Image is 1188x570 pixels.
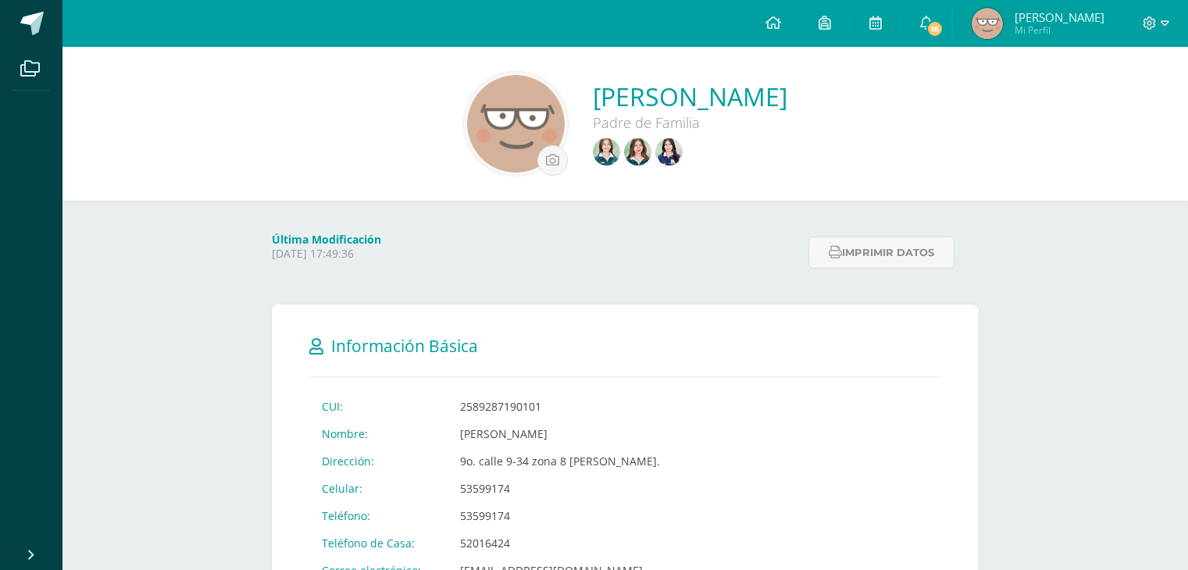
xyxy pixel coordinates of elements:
td: Celular: [309,475,448,502]
td: 53599174 [448,475,672,502]
img: 57e19476c772145076eb166ac9ab7cbd.png [467,75,565,173]
p: [DATE] 17:49:36 [272,247,799,261]
img: a2f95568c6cbeebfa5626709a5edd4e5.png [972,8,1003,39]
button: Imprimir datos [808,237,954,269]
td: CUI: [309,393,448,420]
h4: Última Modificación [272,232,799,247]
div: Padre de Familia [593,113,787,132]
span: Mi Perfil [1015,23,1104,37]
td: Dirección: [309,447,448,475]
img: c42458f926977e797d74c593dcc8cace.png [624,138,651,166]
a: [PERSON_NAME] [593,80,787,113]
td: 2589287190101 [448,393,672,420]
td: Teléfono: [309,502,448,529]
span: 16 [926,20,944,37]
img: 687d965177cc226d7787a9e4a64720bc.png [593,138,620,166]
span: Información Básica [331,335,478,357]
td: [PERSON_NAME] [448,420,672,447]
td: Nombre: [309,420,448,447]
td: 53599174 [448,502,672,529]
img: 151c572e1955fd60efa092ad5605506d.png [655,138,683,166]
td: 9o. calle 9-34 zona 8 [PERSON_NAME]. [448,447,672,475]
td: Teléfono de Casa: [309,529,448,557]
td: 52016424 [448,529,672,557]
span: [PERSON_NAME] [1015,9,1104,25]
